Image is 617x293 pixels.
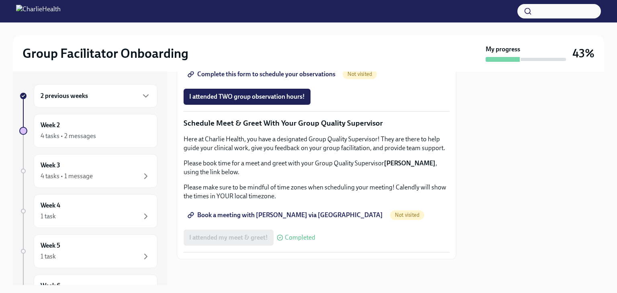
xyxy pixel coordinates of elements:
a: Week 24 tasks • 2 messages [19,114,157,148]
img: CharlieHealth [16,5,61,18]
p: Please make sure to be mindful of time zones when scheduling your meeting! Calendly will show the... [184,183,449,201]
p: Here at Charlie Health, you have a designated Group Quality Supervisor! They are there to help gu... [184,135,449,153]
span: Completed [285,234,315,241]
div: 2 previous weeks [34,84,157,108]
p: Schedule Meet & Greet With Your Group Quality Supervisor [184,118,449,128]
h6: Week 6 [41,281,60,290]
div: 4 tasks • 2 messages [41,132,96,140]
a: Complete this form to schedule your observations [184,66,341,82]
button: I attended TWO group observation hours! [184,89,311,105]
div: 1 task [41,212,56,221]
h6: Week 5 [41,241,60,250]
a: Week 51 task [19,234,157,268]
a: Week 34 tasks • 1 message [19,154,157,188]
span: Complete this form to schedule your observations [189,70,335,78]
h6: Week 3 [41,161,60,170]
h6: Week 4 [41,201,60,210]
div: 1 task [41,252,56,261]
h6: Week 2 [41,121,60,130]
strong: My progress [486,45,520,54]
span: Not visited [343,71,377,77]
span: Book a meeting with [PERSON_NAME] via [GEOGRAPHIC_DATA] [189,211,383,219]
a: Week 41 task [19,194,157,228]
h6: 2 previous weeks [41,92,88,100]
a: Book a meeting with [PERSON_NAME] via [GEOGRAPHIC_DATA] [184,207,388,223]
h3: 43% [572,46,595,61]
div: 4 tasks • 1 message [41,172,93,181]
h2: Group Facilitator Onboarding [22,45,188,61]
span: Not visited [390,212,424,218]
span: I attended TWO group observation hours! [189,93,305,101]
strong: [PERSON_NAME] [384,159,435,167]
p: Please book time for a meet and greet with your Group Quality Supervisor , using the link below. [184,159,449,177]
